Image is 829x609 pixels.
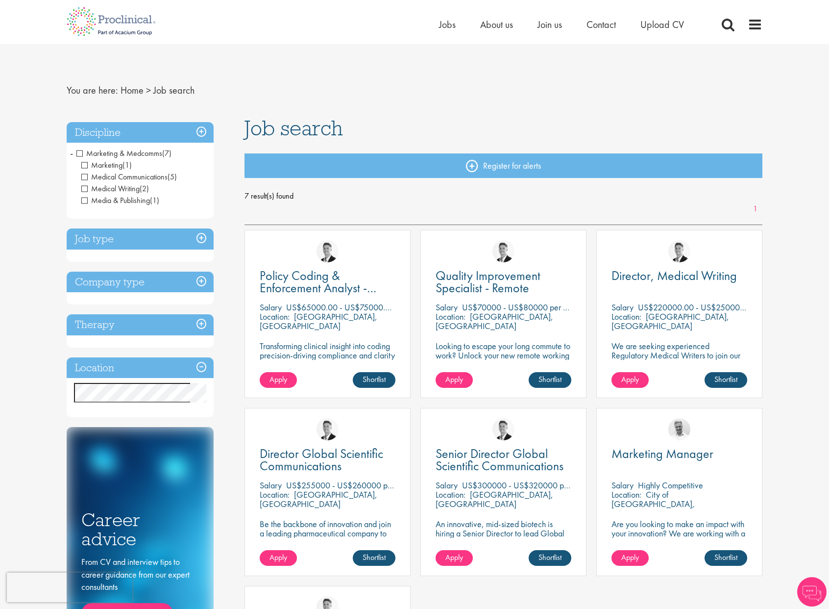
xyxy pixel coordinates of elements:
[611,480,634,491] span: Salary
[67,357,214,379] h3: Location
[621,374,639,384] span: Apply
[81,195,159,205] span: Media & Publishing
[76,148,171,158] span: Marketing & Medcomms
[611,489,695,519] p: City of [GEOGRAPHIC_DATA], [GEOGRAPHIC_DATA]
[260,489,290,500] span: Location:
[529,550,571,566] a: Shortlist
[640,18,684,31] span: Upload CV
[260,372,297,388] a: Apply
[260,311,290,322] span: Location:
[436,267,540,296] span: Quality Improvement Specialist - Remote
[81,160,132,170] span: Marketing
[150,195,159,205] span: (1)
[611,267,737,284] span: Director, Medical Writing
[638,480,703,491] p: Highly Competitive
[611,489,641,500] span: Location:
[537,18,562,31] a: Join us
[260,489,377,509] p: [GEOGRAPHIC_DATA], [GEOGRAPHIC_DATA]
[81,160,122,170] span: Marketing
[611,445,713,462] span: Marketing Manager
[611,270,747,282] a: Director, Medical Writing
[260,267,376,308] span: Policy Coding & Enforcement Analyst - Remote
[705,372,747,388] a: Shortlist
[260,448,395,472] a: Director Global Scientific Communications
[244,115,343,141] span: Job search
[260,445,383,474] span: Director Global Scientific Communications
[436,550,473,566] a: Apply
[244,189,763,203] span: 7 result(s) found
[436,270,571,294] a: Quality Improvement Specialist - Remote
[260,550,297,566] a: Apply
[67,228,214,250] h3: Job type
[445,552,463,562] span: Apply
[436,519,571,557] p: An innovative, mid-sized biotech is hiring a Senior Director to lead Global Scientific Communicat...
[269,552,287,562] span: Apply
[76,148,162,158] span: Marketing & Medcomms
[140,183,149,194] span: (2)
[269,374,287,384] span: Apply
[748,203,762,215] a: 1
[611,302,634,313] span: Salary
[668,240,690,262] img: George Watson
[81,195,150,205] span: Media & Publishing
[70,146,73,160] span: -
[121,84,144,97] a: breadcrumb link
[286,302,432,313] p: US$65000.00 - US$75000.00 per annum
[462,302,585,313] p: US$70000 - US$80000 per annum
[244,153,763,178] a: Register for alerts
[436,311,553,331] p: [GEOGRAPHIC_DATA], [GEOGRAPHIC_DATA]
[81,172,168,182] span: Medical Communications
[260,302,282,313] span: Salary
[153,84,195,97] span: Job search
[529,372,571,388] a: Shortlist
[436,480,458,491] span: Salary
[611,550,649,566] a: Apply
[705,550,747,566] a: Shortlist
[81,510,199,548] h3: Career advice
[436,445,563,474] span: Senior Director Global Scientific Communications
[81,172,177,182] span: Medical Communications
[162,148,171,158] span: (7)
[436,489,465,500] span: Location:
[436,489,553,509] p: [GEOGRAPHIC_DATA], [GEOGRAPHIC_DATA]
[436,302,458,313] span: Salary
[7,573,132,602] iframe: reCAPTCHA
[81,183,140,194] span: Medical Writing
[480,18,513,31] span: About us
[492,418,514,440] img: George Watson
[353,372,395,388] a: Shortlist
[668,418,690,440] img: Joshua Bye
[611,311,729,331] p: [GEOGRAPHIC_DATA], [GEOGRAPHIC_DATA]
[439,18,456,31] a: Jobs
[260,480,282,491] span: Salary
[317,418,339,440] img: George Watson
[122,160,132,170] span: (1)
[445,374,463,384] span: Apply
[260,341,395,369] p: Transforming clinical insight into coding precision-driving compliance and clarity in healthcare ...
[611,519,747,566] p: Are you looking to make an impact with your innovation? We are working with a well-established ph...
[260,270,395,294] a: Policy Coding & Enforcement Analyst - Remote
[67,122,214,143] h3: Discipline
[621,552,639,562] span: Apply
[317,240,339,262] img: George Watson
[67,272,214,293] h3: Company type
[611,448,747,460] a: Marketing Manager
[67,314,214,335] h3: Therapy
[611,372,649,388] a: Apply
[81,183,149,194] span: Medical Writing
[436,311,465,322] span: Location:
[586,18,616,31] a: Contact
[260,519,395,566] p: Be the backbone of innovation and join a leading pharmaceutical company to help keep life-changin...
[353,550,395,566] a: Shortlist
[797,577,827,607] img: Chatbot
[436,448,571,472] a: Senior Director Global Scientific Communications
